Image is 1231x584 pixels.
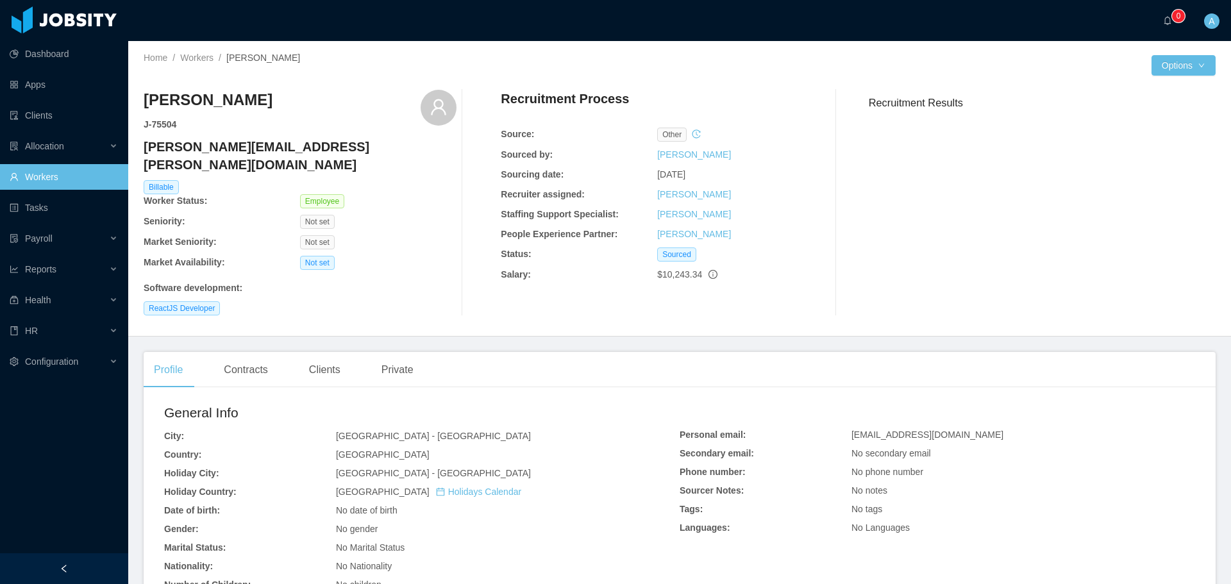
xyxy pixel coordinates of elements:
[657,169,685,179] span: [DATE]
[164,561,213,571] b: Nationality:
[657,209,731,219] a: [PERSON_NAME]
[300,215,335,229] span: Not set
[680,430,746,440] b: Personal email:
[300,194,344,208] span: Employee
[501,169,564,179] b: Sourcing date:
[144,216,185,226] b: Seniority:
[300,235,335,249] span: Not set
[10,41,118,67] a: icon: pie-chartDashboard
[851,430,1003,440] span: [EMAIL_ADDRESS][DOMAIN_NAME]
[336,431,531,441] span: [GEOGRAPHIC_DATA] - [GEOGRAPHIC_DATA]
[501,129,534,139] b: Source:
[436,487,521,497] a: icon: calendarHolidays Calendar
[144,257,225,267] b: Market Availability:
[851,467,923,477] span: No phone number
[10,234,19,243] i: icon: file-protect
[657,189,731,199] a: [PERSON_NAME]
[10,326,19,335] i: icon: book
[164,403,680,423] h2: General Info
[164,487,237,497] b: Holiday Country:
[10,72,118,97] a: icon: appstoreApps
[371,352,424,388] div: Private
[680,522,730,533] b: Languages:
[336,524,378,534] span: No gender
[25,233,53,244] span: Payroll
[851,485,887,496] span: No notes
[10,142,19,151] i: icon: solution
[336,505,398,515] span: No date of birth
[300,256,335,270] span: Not set
[10,103,118,128] a: icon: auditClients
[680,448,754,458] b: Secondary email:
[851,448,931,458] span: No secondary email
[144,138,456,174] h4: [PERSON_NAME][EMAIL_ADDRESS][PERSON_NAME][DOMAIN_NAME]
[336,561,392,571] span: No Nationality
[10,357,19,366] i: icon: setting
[180,53,214,63] a: Workers
[219,53,221,63] span: /
[144,196,207,206] b: Worker Status:
[1209,13,1214,29] span: A
[1151,55,1216,76] button: Optionsicon: down
[144,53,167,63] a: Home
[680,467,746,477] b: Phone number:
[164,449,201,460] b: Country:
[501,149,553,160] b: Sourced by:
[25,295,51,305] span: Health
[851,522,910,533] span: No Languages
[10,164,118,190] a: icon: userWorkers
[501,189,585,199] b: Recruiter assigned:
[436,487,445,496] i: icon: calendar
[851,503,1195,516] div: No tags
[657,269,702,279] span: $10,243.34
[501,269,531,279] b: Salary:
[692,129,701,138] i: icon: history
[25,264,56,274] span: Reports
[708,270,717,279] span: info-circle
[172,53,175,63] span: /
[144,283,242,293] b: Software development :
[1163,16,1172,25] i: icon: bell
[869,95,1216,111] h3: Recruitment Results
[164,524,199,534] b: Gender:
[501,209,619,219] b: Staffing Support Specialist:
[144,90,272,110] h3: [PERSON_NAME]
[164,468,219,478] b: Holiday City:
[430,98,448,116] i: icon: user
[10,265,19,274] i: icon: line-chart
[336,449,430,460] span: [GEOGRAPHIC_DATA]
[501,229,617,239] b: People Experience Partner:
[657,149,731,160] a: [PERSON_NAME]
[657,128,687,142] span: other
[25,141,64,151] span: Allocation
[336,542,405,553] span: No Marital Status
[657,229,731,239] a: [PERSON_NAME]
[1172,10,1185,22] sup: 0
[10,195,118,221] a: icon: profileTasks
[144,119,176,129] strong: J- 75504
[657,247,696,262] span: Sourced
[680,504,703,514] b: Tags:
[214,352,278,388] div: Contracts
[144,301,220,315] span: ReactJS Developer
[336,487,521,497] span: [GEOGRAPHIC_DATA]
[680,485,744,496] b: Sourcer Notes:
[144,180,179,194] span: Billable
[164,431,184,441] b: City:
[144,237,217,247] b: Market Seniority:
[25,326,38,336] span: HR
[164,542,226,553] b: Marital Status:
[501,249,531,259] b: Status:
[299,352,351,388] div: Clients
[336,468,531,478] span: [GEOGRAPHIC_DATA] - [GEOGRAPHIC_DATA]
[226,53,300,63] span: [PERSON_NAME]
[164,505,220,515] b: Date of birth:
[25,356,78,367] span: Configuration
[144,352,193,388] div: Profile
[501,90,629,108] h4: Recruitment Process
[10,296,19,305] i: icon: medicine-box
